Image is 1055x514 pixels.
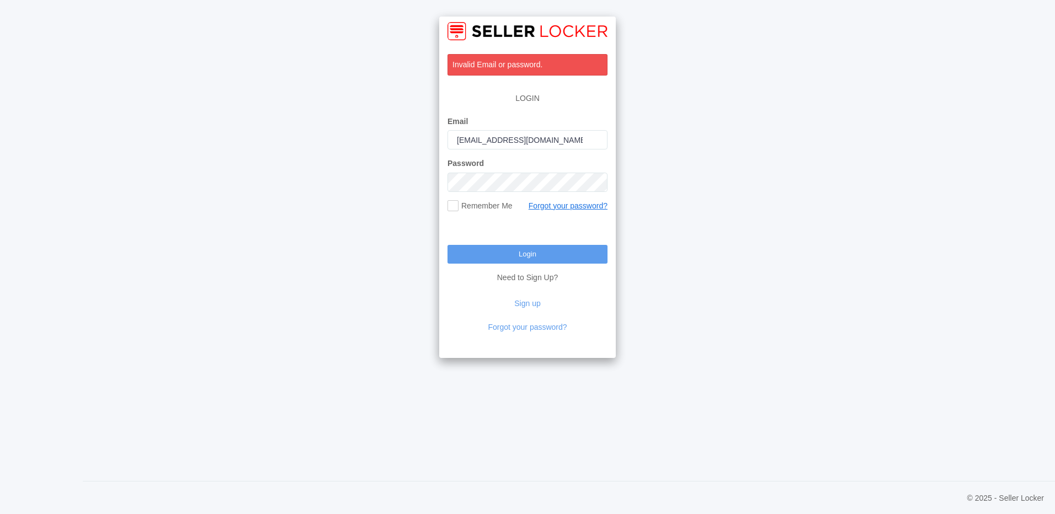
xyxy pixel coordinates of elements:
[967,492,1045,504] span: © 2025 - Seller Locker
[447,264,608,283] p: Need to Sign Up?
[514,299,540,308] a: Sign up
[447,200,513,212] label: Remember Me
[447,87,608,110] p: LOGIN
[447,158,484,169] label: Password
[447,245,608,264] input: Login
[488,323,567,331] a: Forgot your password?
[447,116,468,127] label: Email
[452,60,542,69] span: Invalid Email or password.
[447,22,608,40] img: Image
[529,201,608,210] a: Forgot your password?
